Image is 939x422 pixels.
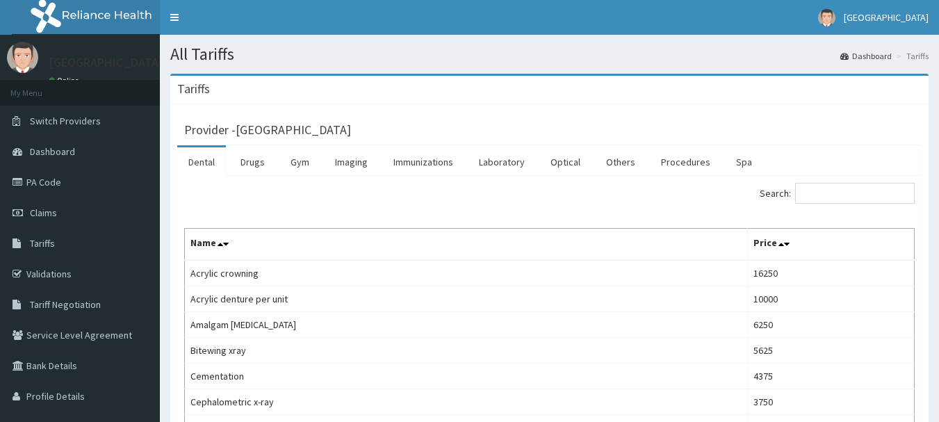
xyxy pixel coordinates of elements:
[184,124,351,136] h3: Provider - [GEOGRAPHIC_DATA]
[49,76,82,86] a: Online
[185,260,748,286] td: Acrylic crowning
[539,147,591,177] a: Optical
[49,56,163,69] p: [GEOGRAPHIC_DATA]
[177,147,226,177] a: Dental
[747,286,914,312] td: 10000
[185,338,748,364] td: Bitewing xray
[795,183,915,204] input: Search:
[747,229,914,261] th: Price
[30,237,55,250] span: Tariffs
[229,147,276,177] a: Drugs
[747,260,914,286] td: 16250
[170,45,929,63] h1: All Tariffs
[30,206,57,219] span: Claims
[650,147,721,177] a: Procedures
[747,389,914,415] td: 3750
[382,147,464,177] a: Immunizations
[7,42,38,73] img: User Image
[468,147,536,177] a: Laboratory
[844,11,929,24] span: [GEOGRAPHIC_DATA]
[30,115,101,127] span: Switch Providers
[595,147,646,177] a: Others
[747,312,914,338] td: 6250
[30,145,75,158] span: Dashboard
[747,338,914,364] td: 5625
[840,50,892,62] a: Dashboard
[30,298,101,311] span: Tariff Negotiation
[818,9,835,26] img: User Image
[185,286,748,312] td: Acrylic denture per unit
[279,147,320,177] a: Gym
[725,147,763,177] a: Spa
[185,229,748,261] th: Name
[893,50,929,62] li: Tariffs
[185,364,748,389] td: Cementation
[760,183,915,204] label: Search:
[324,147,379,177] a: Imaging
[747,364,914,389] td: 4375
[185,312,748,338] td: Amalgam [MEDICAL_DATA]
[185,389,748,415] td: Cephalometric x-ray
[177,83,210,95] h3: Tariffs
